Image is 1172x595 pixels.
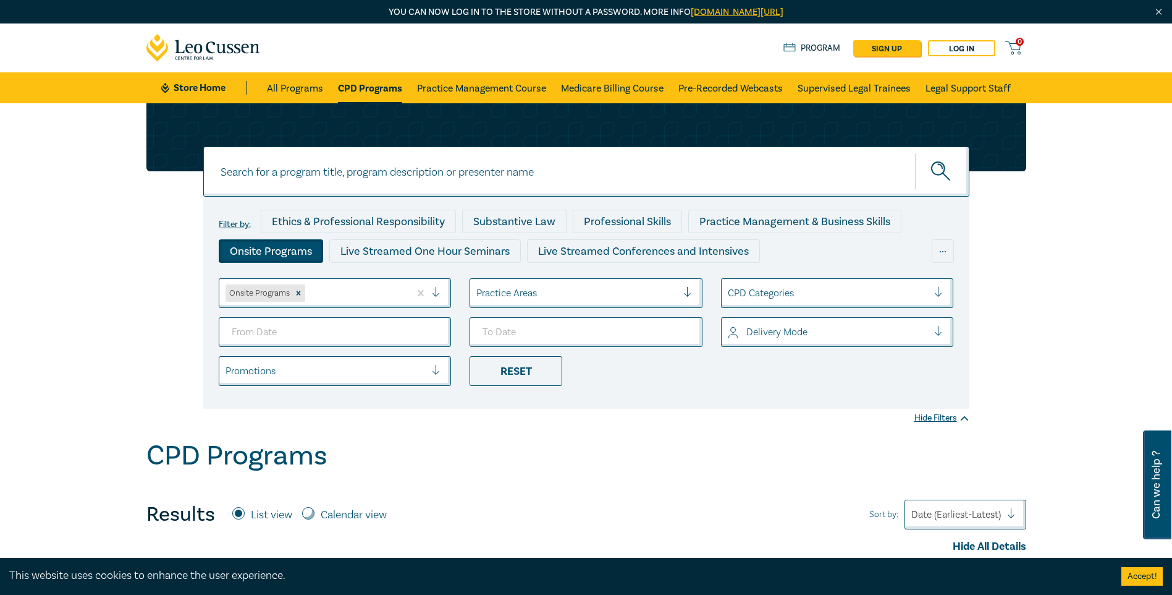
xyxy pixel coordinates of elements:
[421,269,563,293] div: Pre-Recorded Webcasts
[798,72,911,103] a: Supervised Legal Trainees
[161,81,247,95] a: Store Home
[146,502,215,527] h4: Results
[925,72,1011,103] a: Legal Support Staff
[869,508,898,521] span: Sort by:
[728,325,730,339] input: select
[932,239,954,263] div: ...
[691,6,783,18] a: [DOMAIN_NAME][URL]
[462,210,567,233] div: Substantive Law
[308,286,310,300] input: select
[688,210,901,233] div: Practice Management & Business Skills
[914,412,969,424] div: Hide Filters
[251,507,292,523] label: List view
[146,440,327,472] h1: CPD Programs
[1153,7,1164,17] img: Close
[329,239,521,263] div: Live Streamed One Hour Seminars
[1150,438,1162,532] span: Can we help ?
[1121,567,1163,586] button: Accept cookies
[470,356,562,386] div: Reset
[470,317,702,347] input: To Date
[527,239,760,263] div: Live Streamed Conferences and Intensives
[226,364,228,378] input: select
[219,269,415,293] div: Live Streamed Practical Workshops
[146,6,1026,19] p: You can now log in to the store without a password. More info
[219,239,323,263] div: Onsite Programs
[338,72,402,103] a: CPD Programs
[569,269,704,293] div: 10 CPD Point Packages
[678,72,783,103] a: Pre-Recorded Webcasts
[321,507,387,523] label: Calendar view
[261,210,456,233] div: Ethics & Professional Responsibility
[928,40,995,56] a: Log in
[476,286,479,300] input: select
[573,210,682,233] div: Professional Skills
[783,41,841,55] a: Program
[9,568,1103,584] div: This website uses cookies to enhance the user experience.
[219,317,452,347] input: From Date
[561,72,664,103] a: Medicare Billing Course
[292,285,305,302] div: Remove Onsite Programs
[853,40,921,56] a: sign up
[146,539,1026,555] div: Hide All Details
[417,72,546,103] a: Practice Management Course
[710,269,824,293] div: National Programs
[911,508,914,521] input: Sort by
[267,72,323,103] a: All Programs
[1016,38,1024,46] span: 0
[728,286,730,300] input: select
[203,147,969,197] input: Search for a program title, program description or presenter name
[219,220,251,229] label: Filter by:
[226,285,292,302] div: Onsite Programs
